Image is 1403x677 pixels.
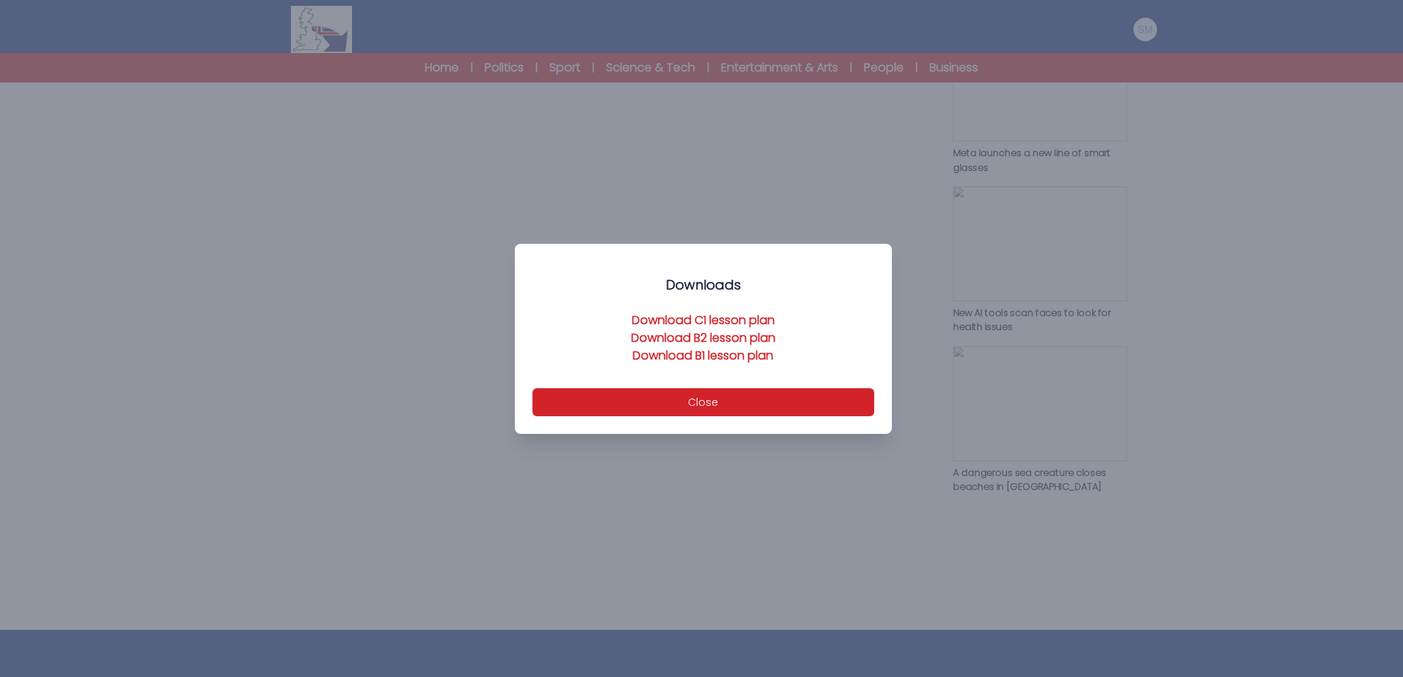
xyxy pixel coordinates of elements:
button: Close [532,388,874,416]
a: Download C1 lesson plan [632,312,775,329]
a: Download B1 lesson plan [633,347,773,364]
a: Download B2 lesson plan [631,329,776,346]
a: Close [532,393,874,410]
h3: Downloads [532,276,874,294]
